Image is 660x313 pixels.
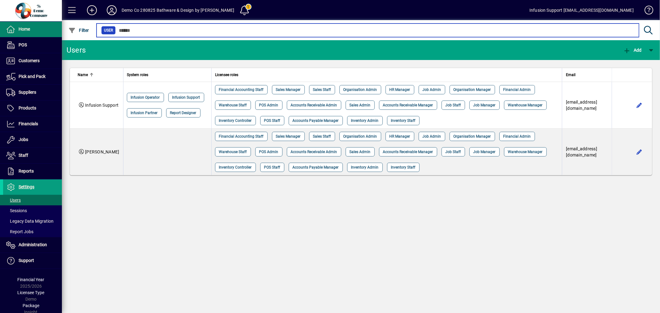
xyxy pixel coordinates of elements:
[3,164,62,179] a: Reports
[3,22,62,37] a: Home
[3,195,62,205] a: Users
[391,164,416,170] span: Inventory Staff
[566,146,597,157] span: [EMAIL_ADDRESS][DOMAIN_NAME]
[170,110,196,116] span: Report Designer
[3,237,62,253] a: Administration
[446,149,461,155] span: Job Staff
[508,149,543,155] span: Warehouse Manager
[423,133,441,139] span: Job Admin
[102,5,122,16] button: Profile
[19,58,40,63] span: Customers
[68,28,89,33] span: Filter
[127,71,149,78] span: System roles
[19,27,30,32] span: Home
[219,102,247,108] span: Warehouse Staff
[291,149,337,155] span: Accounts Receivable Admin
[313,87,331,93] span: Sales Staff
[131,110,158,116] span: Infusion Partner
[264,118,280,124] span: POS Staff
[508,102,543,108] span: Warehouse Manager
[3,226,62,237] a: Report Jobs
[3,53,62,69] a: Customers
[3,85,62,100] a: Suppliers
[3,69,62,84] a: Pick and Pack
[18,290,45,295] span: Licensee Type
[219,149,247,155] span: Warehouse Staff
[3,148,62,163] a: Staff
[313,133,331,139] span: Sales Staff
[622,45,643,56] button: Add
[383,102,433,108] span: Accounts Receivable Manager
[3,132,62,148] a: Jobs
[82,5,102,16] button: Add
[343,133,377,139] span: Organisation Admin
[454,133,491,139] span: Organisation Manager
[6,198,21,203] span: Users
[19,105,36,110] span: Products
[3,101,62,116] a: Products
[343,87,377,93] span: Organisation Admin
[473,102,496,108] span: Job Manager
[19,90,36,95] span: Suppliers
[219,133,264,139] span: Financial Accounting Staff
[291,102,337,108] span: Accounts Receivable Admin
[3,116,62,132] a: Financials
[351,118,379,124] span: Inventory Admin
[19,74,45,79] span: Pick and Pack
[566,71,576,78] span: Email
[293,118,339,124] span: Accounts Payable Manager
[219,118,252,124] span: Inventory Controller
[351,164,379,170] span: Inventory Admin
[3,253,62,268] a: Support
[131,94,160,101] span: Infusion Operator
[85,103,119,108] span: Infusion Support
[23,303,39,308] span: Package
[390,133,410,139] span: HR Manager
[350,149,371,155] span: Sales Admin
[566,100,597,111] span: [EMAIL_ADDRESS][DOMAIN_NAME]
[3,37,62,53] a: POS
[104,27,113,33] span: User
[3,216,62,226] a: Legacy Data Migration
[3,205,62,216] a: Sessions
[172,94,200,101] span: Infusion Support
[122,5,235,15] div: Demo Co 280825 Bathware & Design by [PERSON_NAME]
[78,71,88,78] span: Name
[264,164,280,170] span: POS Staff
[640,1,652,21] a: Knowledge Base
[623,48,642,53] span: Add
[85,149,119,154] span: [PERSON_NAME]
[19,153,28,158] span: Staff
[276,133,301,139] span: Sales Manager
[276,87,301,93] span: Sales Manager
[19,121,38,126] span: Financials
[78,71,119,78] div: Name
[259,102,278,108] span: POS Admin
[6,219,54,224] span: Legacy Data Migration
[503,133,531,139] span: Financial Admin
[259,149,278,155] span: POS Admin
[19,137,28,142] span: Jobs
[219,164,252,170] span: Inventory Controller
[529,5,634,15] div: Infusion Support [EMAIL_ADDRESS][DOMAIN_NAME]
[19,242,47,247] span: Administration
[454,87,491,93] span: Organisation Manager
[6,208,27,213] span: Sessions
[446,102,461,108] span: Job Staff
[634,100,644,110] button: Edit
[67,25,91,36] button: Filter
[19,184,34,189] span: Settings
[503,87,531,93] span: Financial Admin
[19,258,34,263] span: Support
[293,164,339,170] span: Accounts Payable Manager
[390,87,410,93] span: HR Manager
[215,71,239,78] span: Licensee roles
[18,277,45,282] span: Financial Year
[67,45,93,55] div: Users
[383,149,433,155] span: Accounts Receivable Manager
[473,149,496,155] span: Job Manager
[19,42,27,47] span: POS
[391,118,416,124] span: Inventory Staff
[634,147,644,157] button: Edit
[219,87,264,93] span: Financial Accounting Staff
